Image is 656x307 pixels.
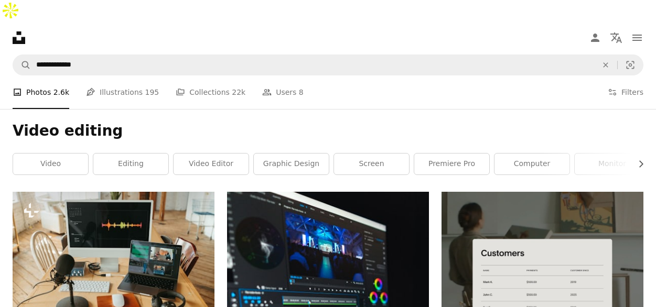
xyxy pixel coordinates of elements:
button: Clear [594,55,617,75]
a: video editor [174,153,249,174]
span: 8 [299,86,304,98]
button: Language [606,27,627,48]
h1: Video editing [13,122,643,140]
a: Home — Unsplash [13,31,25,44]
a: Log in / Sign up [585,27,606,48]
button: Menu [627,27,648,48]
a: Illustrations 195 [86,75,159,109]
button: Visual search [618,55,643,75]
span: 195 [145,86,159,98]
form: Find visuals sitewide [13,54,643,75]
a: video [13,153,88,174]
a: a laptop computer sitting on top of a wooden desk [13,254,214,264]
a: graphic design [254,153,329,174]
a: premiere pro [414,153,489,174]
a: Collections 22k [176,75,245,109]
button: scroll list to the right [631,153,643,174]
a: editing [93,153,168,174]
a: screen [334,153,409,174]
button: Search Unsplash [13,55,31,75]
span: 22k [232,86,245,98]
a: Users 8 [262,75,304,109]
button: Filters [608,75,643,109]
a: monitor [575,153,650,174]
a: computer [494,153,569,174]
